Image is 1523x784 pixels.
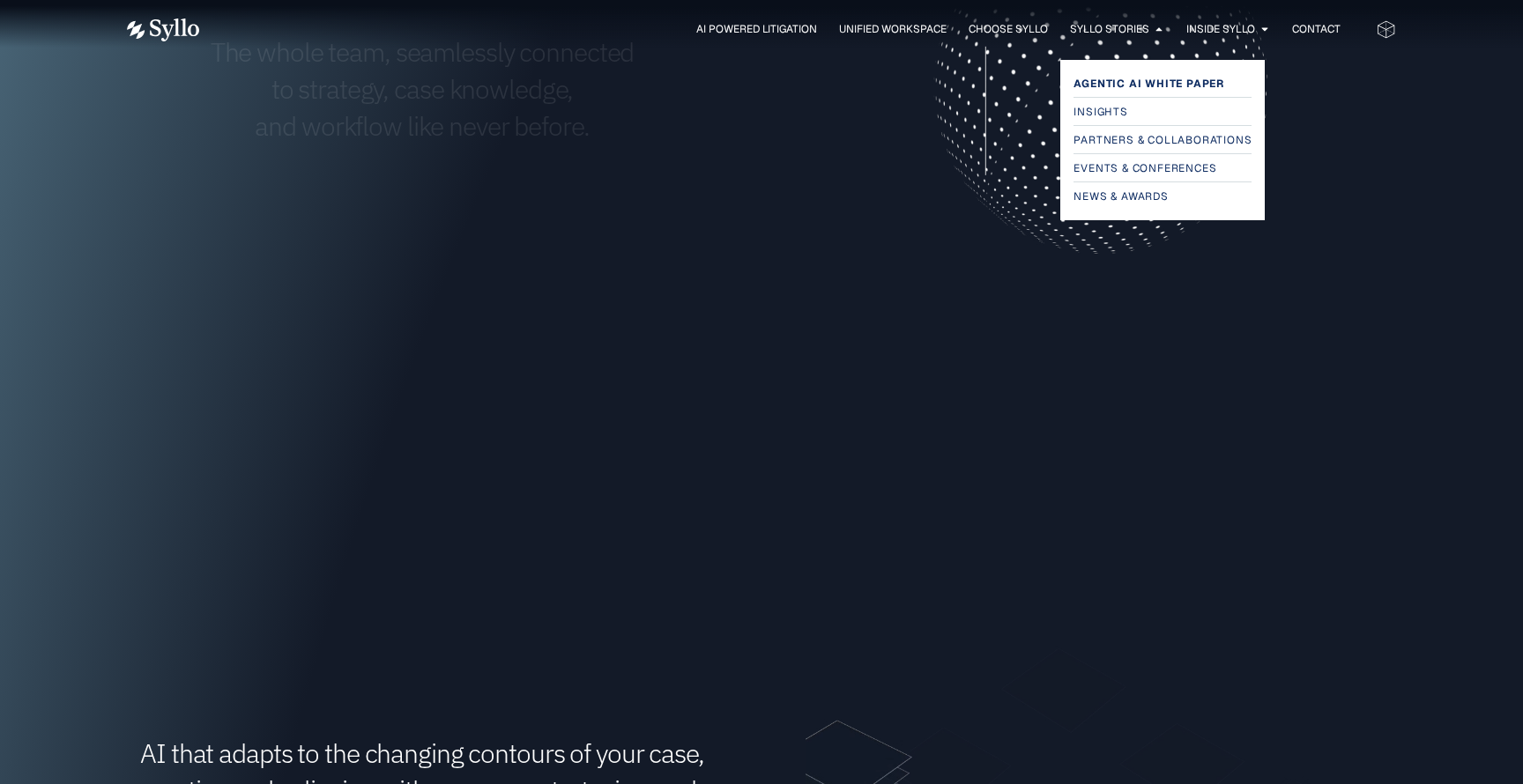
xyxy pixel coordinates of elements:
a: Events & Conferences [1074,158,1252,179]
a: News & Awards [1074,186,1252,207]
img: Vector [127,18,199,41]
a: Choose Syllo [969,21,1048,37]
span: Events & Conferences [1074,158,1216,179]
a: Unified Workspace [839,21,947,37]
span: News & Awards [1074,186,1168,207]
a: Partners & Collaborations [1074,129,1252,151]
span: Insights [1074,101,1127,122]
nav: Menu [234,21,1341,38]
a: AI Powered Litigation [696,21,817,37]
a: Contact [1292,21,1341,37]
span: Agentic AI White Paper [1074,73,1224,94]
a: Insights [1074,101,1252,122]
a: Syllo Stories [1070,21,1149,37]
a: Inside Syllo [1186,21,1255,37]
a: Agentic AI White Paper [1074,73,1252,94]
div: Menu Toggle [234,21,1341,38]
